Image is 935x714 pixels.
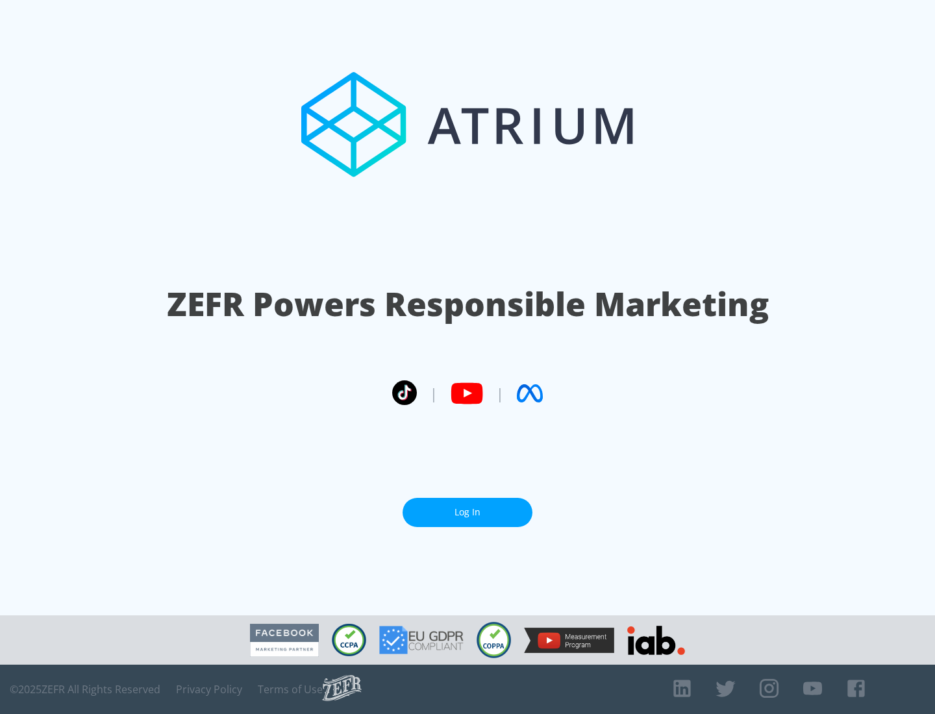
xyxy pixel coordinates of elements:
a: Log In [403,498,532,527]
a: Privacy Policy [176,683,242,696]
span: © 2025 ZEFR All Rights Reserved [10,683,160,696]
img: CCPA Compliant [332,624,366,656]
a: Terms of Use [258,683,323,696]
span: | [496,384,504,403]
img: COPPA Compliant [477,622,511,658]
img: IAB [627,626,685,655]
span: | [430,384,438,403]
img: GDPR Compliant [379,626,464,654]
h1: ZEFR Powers Responsible Marketing [167,282,769,326]
img: Facebook Marketing Partner [250,624,319,657]
img: YouTube Measurement Program [524,628,614,653]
